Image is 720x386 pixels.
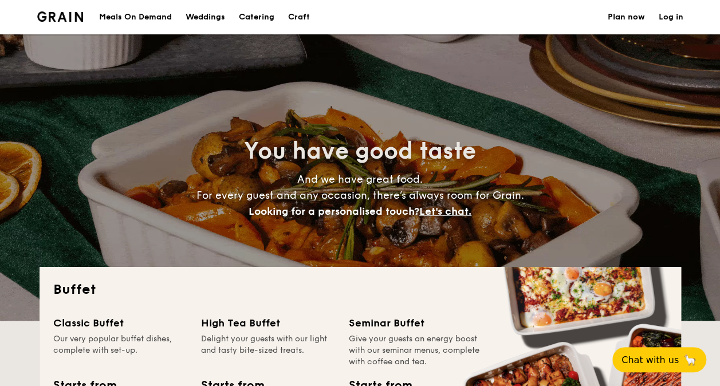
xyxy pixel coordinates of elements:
h2: Buffet [53,281,667,299]
span: You have good taste [244,137,476,165]
div: Seminar Buffet [349,315,483,331]
span: 🦙 [683,353,697,367]
div: Our very popular buffet dishes, complete with set-up. [53,333,187,368]
span: Chat with us [621,355,679,365]
button: Chat with us🦙 [612,347,706,372]
a: Logotype [37,11,84,22]
div: Give your guests an energy boost with our seminar menus, complete with coffee and tea. [349,333,483,368]
div: Delight your guests with our light and tasty bite-sized treats. [201,333,335,368]
span: And we have great food. For every guest and any occasion, there’s always room for Grain. [196,173,524,218]
span: Looking for a personalised touch? [249,205,419,218]
div: Classic Buffet [53,315,187,331]
img: Grain [37,11,84,22]
div: High Tea Buffet [201,315,335,331]
span: Let's chat. [419,205,471,218]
